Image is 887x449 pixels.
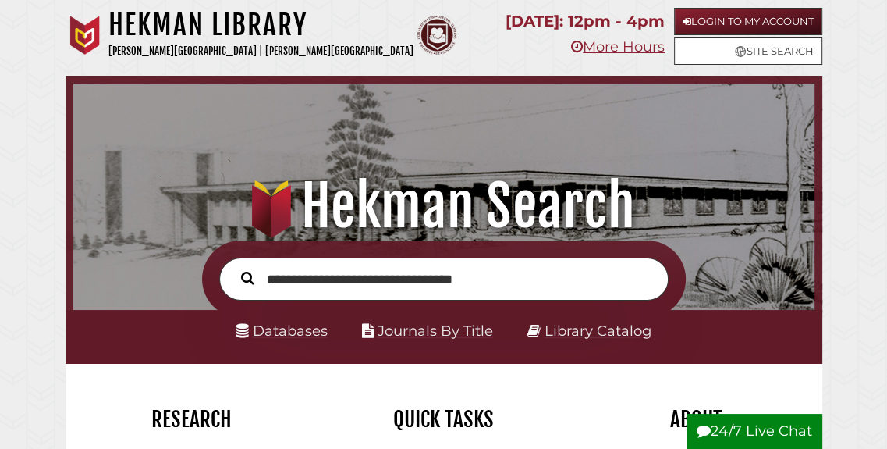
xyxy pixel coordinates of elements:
[66,16,105,55] img: Calvin University
[87,172,801,241] h1: Hekman Search
[378,322,493,340] a: Journals By Title
[108,8,413,42] h1: Hekman Library
[581,406,810,433] h2: About
[674,37,822,65] a: Site Search
[417,16,456,55] img: Calvin Theological Seminary
[506,8,665,35] p: [DATE]: 12pm - 4pm
[241,271,254,285] i: Search
[674,8,822,35] a: Login to My Account
[571,38,665,55] a: More Hours
[77,406,306,433] h2: Research
[329,406,558,433] h2: Quick Tasks
[233,268,262,288] button: Search
[236,322,328,340] a: Databases
[108,42,413,60] p: [PERSON_NAME][GEOGRAPHIC_DATA] | [PERSON_NAME][GEOGRAPHIC_DATA]
[545,322,651,340] a: Library Catalog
